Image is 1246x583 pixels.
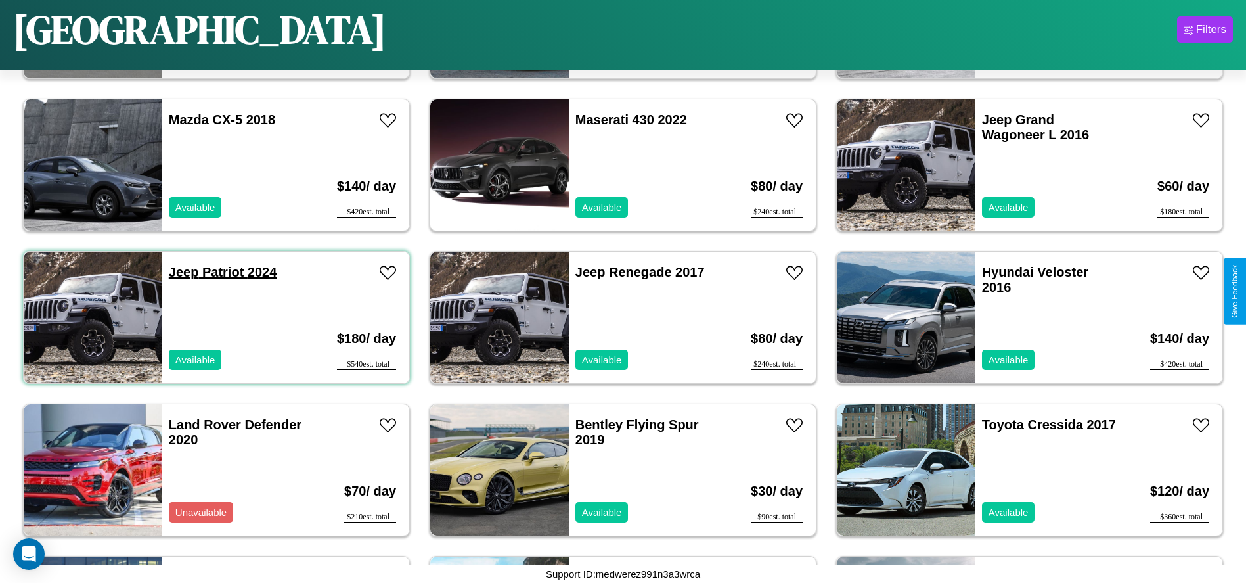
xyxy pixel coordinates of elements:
h3: $ 140 / day [337,166,396,207]
a: Jeep Grand Wagoneer L 2016 [982,112,1089,142]
a: Land Rover Defender 2020 [169,417,301,447]
h3: $ 60 / day [1157,166,1209,207]
a: Mazda CX-5 2018 [169,112,275,127]
a: Maserati 430 2022 [575,112,687,127]
h3: $ 70 / day [344,471,396,512]
h3: $ 140 / day [1150,318,1209,360]
a: Toyota Cressida 2017 [982,417,1116,432]
p: Available [582,351,622,369]
a: Jeep Renegade 2017 [575,265,705,279]
p: Support ID: medwerez991n3a3wrca [546,565,700,583]
div: $ 240 est. total [751,207,803,218]
p: Available [175,198,215,216]
div: Open Intercom Messenger [13,538,45,570]
a: Bentley Flying Spur 2019 [575,417,699,447]
p: Available [582,198,622,216]
h3: $ 80 / day [751,318,803,360]
p: Available [989,503,1029,521]
div: $ 540 est. total [337,360,396,370]
a: Hyundai Veloster 2016 [982,265,1088,294]
p: Available [989,351,1029,369]
div: Give Feedback [1230,265,1239,318]
div: $ 210 est. total [344,512,396,523]
div: $ 180 est. total [1157,207,1209,218]
p: Available [582,503,622,521]
h3: $ 120 / day [1150,471,1209,512]
h1: [GEOGRAPHIC_DATA] [13,3,386,57]
div: $ 240 est. total [751,360,803,370]
p: Available [989,198,1029,216]
h3: $ 180 / day [337,318,396,360]
h3: $ 80 / day [751,166,803,207]
p: Unavailable [175,503,227,521]
div: $ 420 est. total [337,207,396,218]
button: Filters [1177,16,1233,43]
div: $ 420 est. total [1150,360,1209,370]
div: $ 90 est. total [751,512,803,523]
div: $ 360 est. total [1150,512,1209,523]
p: Available [175,351,215,369]
a: Jeep Patriot 2024 [169,265,277,279]
div: Filters [1196,23,1226,36]
h3: $ 30 / day [751,471,803,512]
